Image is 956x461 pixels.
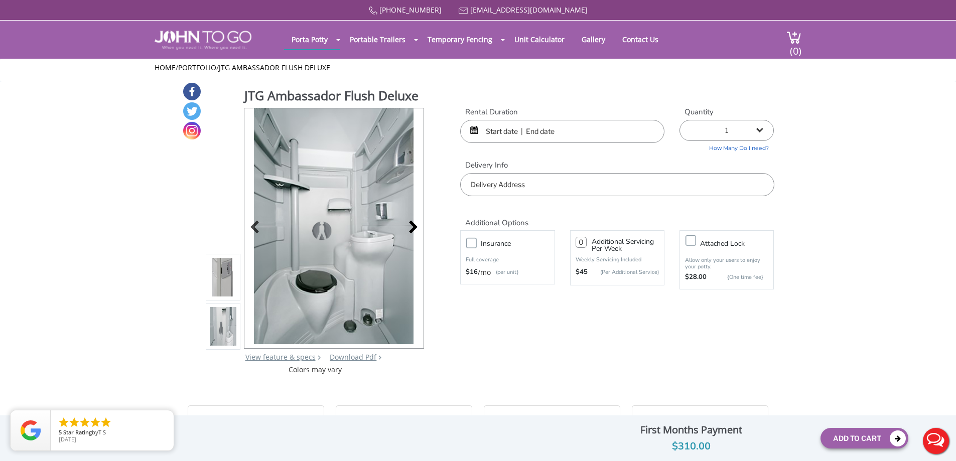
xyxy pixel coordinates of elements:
[789,36,801,58] span: (0)
[59,429,166,436] span: by
[460,120,664,143] input: Start date | End date
[206,365,425,375] div: Colors may vary
[466,255,549,265] p: Full coverage
[576,256,659,263] p: Weekly Servicing Included
[183,102,201,120] a: Twitter
[178,63,216,72] a: Portfolio
[219,63,330,72] a: JTG Ambassador Flush Deluxe
[576,237,587,248] input: 0
[460,107,664,117] label: Rental Duration
[821,428,908,448] button: Add To Cart
[460,160,774,171] label: Delivery Info
[210,208,237,444] img: Product
[700,237,778,250] h3: Attached lock
[58,416,70,428] li: 
[210,159,237,395] img: Product
[420,30,500,49] a: Temporary Fencing
[491,267,518,277] p: (per unit)
[685,272,707,282] strong: $28.00
[460,206,774,228] h2: Additional Options
[679,107,774,117] label: Quantity
[916,421,956,461] button: Live Chat
[79,416,91,428] li: 
[68,416,80,428] li: 
[59,435,76,443] span: [DATE]
[245,352,316,362] a: View feature & specs
[89,416,101,428] li: 
[155,63,801,73] ul: / /
[378,355,381,360] img: chevron.png
[460,173,774,196] input: Delivery Address
[592,238,659,252] h3: Additional Servicing Per Week
[100,416,112,428] li: 
[466,267,478,277] strong: $16
[685,257,768,270] p: Allow only your users to enjoy your potty.
[570,421,812,438] div: First Months Payment
[379,5,442,15] a: [PHONE_NUMBER]
[244,87,425,107] h1: JTG Ambassador Flush Deluxe
[679,141,774,152] a: How Many Do I need?
[574,30,613,49] a: Gallery
[712,272,763,282] p: {One time fee}
[459,8,468,14] img: Mail
[576,267,588,277] strong: $45
[786,31,801,44] img: cart a
[183,83,201,100] a: Facebook
[183,122,201,139] a: Instagram
[570,438,812,454] div: $310.00
[254,108,414,345] img: Product
[588,268,659,276] p: (Per Additional Service)
[98,428,106,436] span: T S
[466,267,549,277] div: /mo
[507,30,572,49] a: Unit Calculator
[481,237,559,250] h3: Insurance
[155,31,251,50] img: JOHN to go
[63,428,92,436] span: Star Rating
[155,63,176,72] a: Home
[284,30,335,49] a: Porta Potty
[615,30,666,49] a: Contact Us
[318,355,321,360] img: right arrow icon
[369,7,377,15] img: Call
[59,428,62,436] span: 5
[470,5,588,15] a: [EMAIL_ADDRESS][DOMAIN_NAME]
[342,30,413,49] a: Portable Trailers
[21,420,41,440] img: Review Rating
[330,352,376,362] a: Download Pdf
